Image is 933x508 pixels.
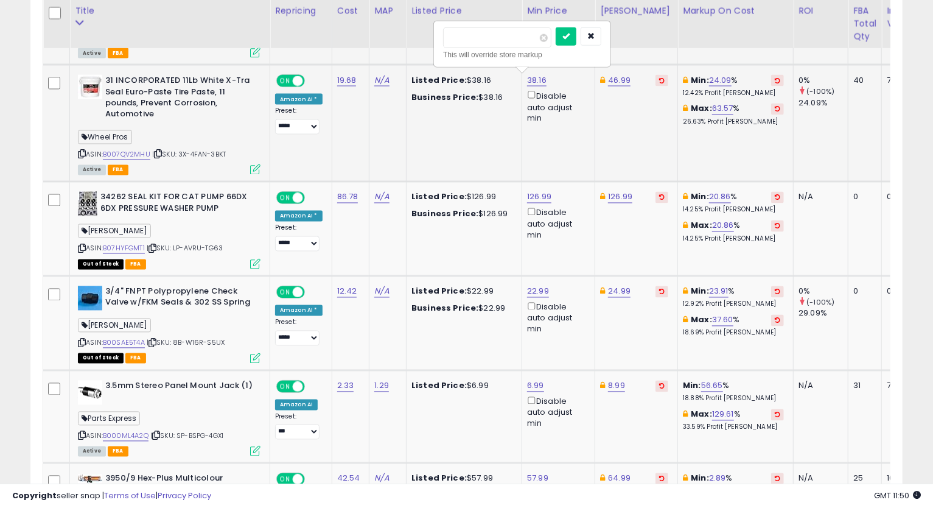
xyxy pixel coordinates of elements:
b: Listed Price: [411,191,467,203]
div: Amazon AI * [275,305,323,316]
span: FBA [108,446,128,457]
div: $22.99 [411,303,512,314]
span: All listings currently available for purchase on Amazon [78,48,106,58]
div: % [683,381,784,403]
div: 0 [853,192,872,203]
span: | SKU: 3X-4FAN-3BKT [152,150,226,160]
a: 126.99 [527,191,551,203]
div: Disable auto adjust min [527,395,585,430]
div: Repricing [275,5,327,18]
p: 12.42% Profit [PERSON_NAME] [683,89,784,97]
div: N/A [798,381,839,392]
b: Listed Price: [411,286,467,297]
div: Disable auto adjust min [527,206,585,241]
a: 8.99 [608,380,625,392]
span: OFF [303,381,323,392]
b: Max: [691,314,712,326]
span: | SKU: 8B-W16R-S5UX [147,338,225,348]
p: 14.25% Profit [PERSON_NAME] [683,235,784,244]
b: Min: [691,286,709,297]
p: 26.63% Profit [PERSON_NAME] [683,118,784,127]
i: Revert to store-level Dynamic Max Price [659,77,665,83]
span: OFF [303,193,323,203]
div: % [683,220,784,243]
a: 37.60 [712,314,733,326]
div: 40 [853,75,872,86]
a: Privacy Policy [158,490,211,501]
div: Preset: [275,224,323,252]
p: 33.59% Profit [PERSON_NAME] [683,423,784,432]
span: | SKU: LP-AVRU-TG63 [147,244,223,253]
div: Amazon AI [275,400,318,411]
div: Listed Price [411,5,517,18]
b: Listed Price: [411,74,467,86]
img: 41m7AK1jNzL._SL40_.jpg [78,286,102,311]
b: Min: [691,191,709,203]
div: 787.20 [887,75,917,86]
div: $6.99 [411,381,512,392]
a: 22.99 [527,286,549,298]
span: Wheel Pros [78,130,132,144]
a: 46.99 [608,74,631,86]
a: 20.86 [712,220,734,232]
a: Terms of Use [104,490,156,501]
div: N/A [798,192,839,203]
div: 31 [853,381,872,392]
i: This overrides the store level max markup for this listing [683,105,688,113]
div: 0 [887,192,917,203]
div: 0% [798,75,848,86]
small: (-100%) [806,298,834,308]
a: 19.68 [337,74,357,86]
div: 0% [798,286,848,297]
b: 3.5mm Stereo Panel Mount Jack (1) [105,381,253,395]
div: Preset: [275,413,323,440]
div: Cost [337,5,365,18]
div: 72.23 [887,381,917,392]
small: (-100%) [806,86,834,96]
a: 20.86 [709,191,731,203]
div: 0 [853,286,872,297]
a: 86.78 [337,191,358,203]
div: Preset: [275,319,323,346]
a: 1.29 [374,380,389,392]
i: This overrides the store level Dynamic Max Price for this listing [600,76,605,84]
div: MAP [374,5,401,18]
span: OFF [303,287,323,297]
a: 126.99 [608,191,632,203]
span: FBA [125,259,146,270]
div: % [683,75,784,97]
img: 31M8VzHGDSL._SL40_.jpg [78,381,102,405]
span: FBA [108,48,128,58]
div: [PERSON_NAME] [600,5,673,18]
span: ON [278,76,293,86]
p: 18.88% Profit [PERSON_NAME] [683,395,784,403]
div: % [683,286,784,309]
div: % [683,104,784,126]
div: FBA Total Qty [853,5,876,43]
div: Title [75,5,265,18]
i: Revert to store-level Max Markup [775,106,780,112]
a: 2.33 [337,380,354,392]
span: FBA [125,353,146,364]
a: 24.99 [608,286,631,298]
div: Disable auto adjust min [527,300,585,336]
span: ON [278,381,293,392]
div: Inv. value [887,5,921,30]
a: 12.42 [337,286,357,298]
a: 6.99 [527,380,544,392]
a: 38.16 [527,74,547,86]
b: 31 INCORPORATED 11Lb White X-Tra Seal Euro-Paste Tire Paste, 11 pounds, Prevent Corrosion, Automo... [105,75,253,123]
div: % [683,192,784,214]
a: B007QV2MHU [103,150,150,160]
b: Min: [691,74,709,86]
img: 51Lg0cn80IL._SL40_.jpg [78,192,97,216]
p: 14.25% Profit [PERSON_NAME] [683,206,784,214]
span: ON [278,287,293,297]
b: Business Price: [411,208,478,220]
div: 24.09% [798,97,848,108]
b: 34262 SEAL KIT FOR CAT PUMP 66DX 6DX PRESSURE WASHER PUMP [100,192,248,217]
a: B00SAE5T4A [103,338,145,348]
div: $126.99 [411,209,512,220]
strong: Copyright [12,490,57,501]
span: ON [278,193,293,203]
